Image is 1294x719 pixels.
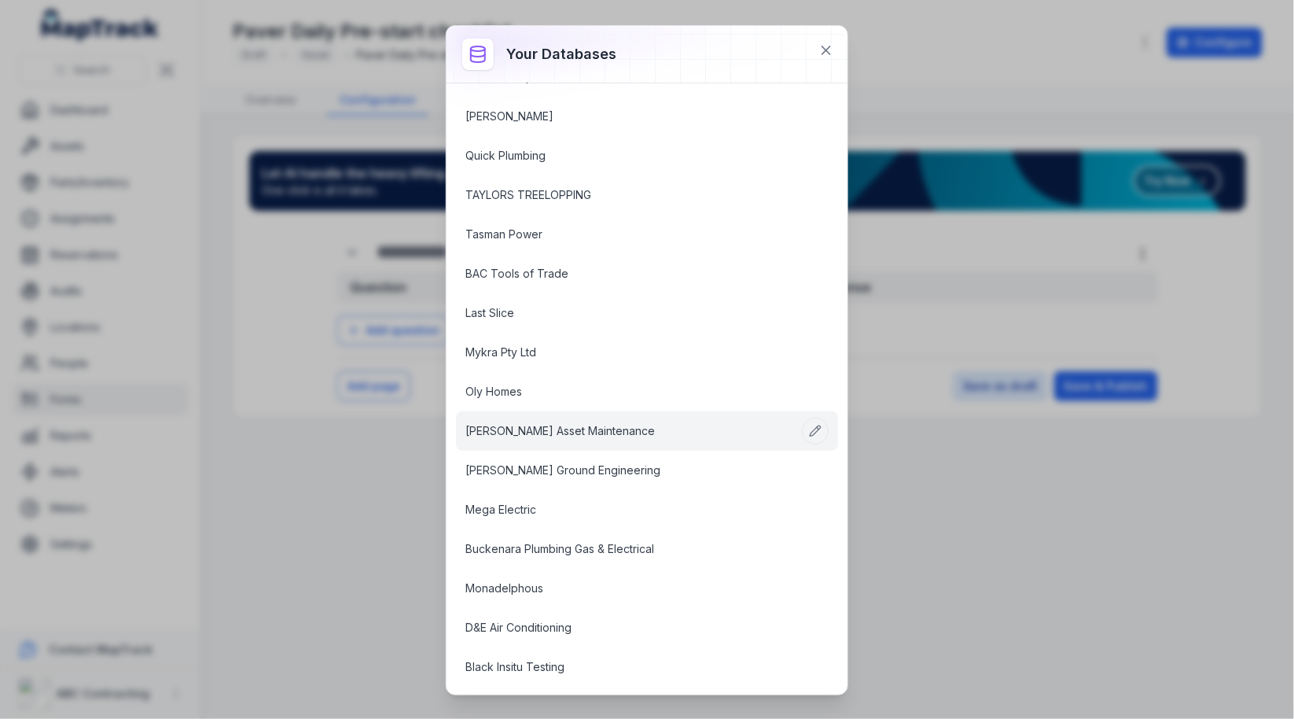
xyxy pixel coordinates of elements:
a: Mykra Pty Ltd [465,345,791,360]
a: TAYLORS TREELOPPING [465,187,791,203]
a: D&E Air Conditioning [465,620,791,636]
a: Buckenara Plumbing Gas & Electrical [465,541,791,557]
a: Mega Electric [465,502,791,518]
a: BAC Tools of Trade [465,266,791,282]
a: Black Insitu Testing [465,659,791,675]
a: Last Slice [465,305,791,321]
h3: Your databases [506,43,616,65]
a: [PERSON_NAME] Asset Maintenance [465,423,791,439]
a: Bluefit Group [465,69,791,85]
a: Oly Homes [465,384,791,400]
a: [PERSON_NAME] [465,109,791,124]
a: Tasman Power [465,227,791,242]
a: [PERSON_NAME] Ground Engineering [465,463,791,478]
a: Monadelphous [465,581,791,596]
a: Quick Plumbing [465,148,791,164]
